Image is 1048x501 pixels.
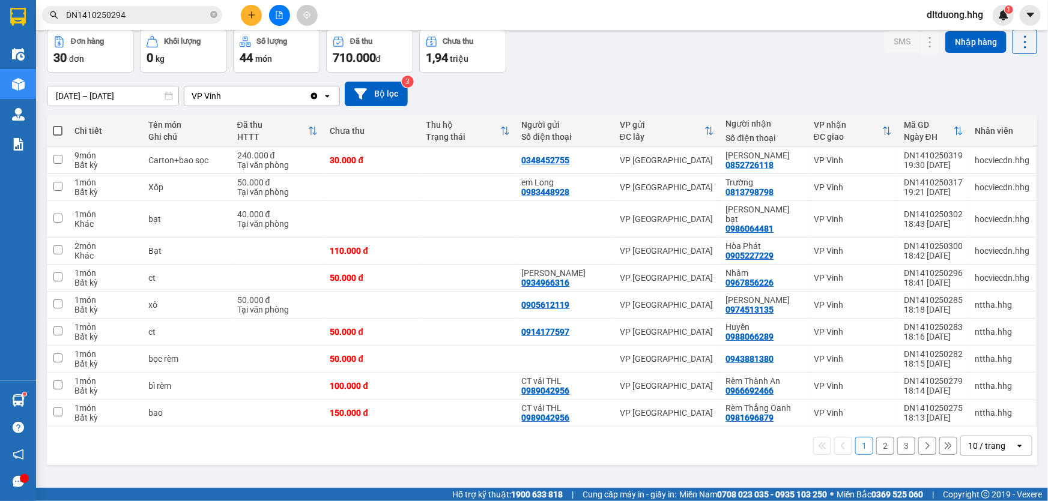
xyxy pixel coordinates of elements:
div: Ghi chú [148,132,225,142]
div: 0852726118 [726,160,774,170]
span: Miền Bắc [837,488,923,501]
div: Tại văn phòng [237,219,318,229]
div: VP gửi [620,120,704,130]
div: VP Vinh [814,327,892,337]
th: Toggle SortBy [231,115,324,147]
div: 0989042956 [522,413,570,422]
div: nttha.hhg [975,354,1030,364]
div: Hòa Phát [726,241,802,251]
div: VP [GEOGRAPHIC_DATA] [620,327,714,337]
div: Tại văn phòng [237,160,318,170]
div: Trạng thái [426,132,500,142]
div: Đã thu [350,37,372,46]
div: bọc rèm [148,354,225,364]
button: Khối lượng0kg [140,29,227,73]
span: 30 [53,50,67,65]
div: 50.000 đ [330,273,414,283]
div: Nhâm [726,268,802,278]
div: 50.000 đ [237,178,318,187]
span: message [13,476,24,487]
span: đ [376,54,381,64]
img: solution-icon [12,138,25,151]
div: Khác [74,251,136,260]
span: 1 [1007,5,1011,14]
img: warehouse-icon [12,394,25,407]
div: ct [148,273,225,283]
div: 19:21 [DATE] [904,187,963,197]
div: 0914177597 [522,327,570,337]
div: nttha.hhg [975,327,1030,337]
span: | [932,488,934,501]
div: 110.000 đ [330,246,414,256]
div: Khối lượng [164,37,201,46]
div: 150.000 đ [330,408,414,418]
div: VP Vinh [814,182,892,192]
sup: 3 [402,76,414,88]
div: 0989042956 [522,386,570,395]
button: SMS [884,31,920,52]
div: Anh Tùng [726,295,802,305]
div: Chi tiết [74,126,136,136]
div: DN1410250317 [904,178,963,187]
div: VP Vinh [814,381,892,391]
div: bì rèm [148,381,225,391]
div: bao [148,408,225,418]
div: Rèm Thành An [726,376,802,386]
th: Toggle SortBy [898,115,969,147]
div: VP nhận [814,120,882,130]
div: ĐC lấy [620,132,704,142]
div: 18:14 [DATE] [904,386,963,395]
span: Miền Nam [679,488,827,501]
div: DN1410250319 [904,151,963,160]
div: hocviecdn.hhg [975,246,1030,256]
strong: 0369 525 060 [871,490,923,499]
div: CT vải THL [522,376,608,386]
img: warehouse-icon [12,108,25,121]
div: DN1410250300 [904,241,963,251]
svg: open [1015,441,1025,451]
div: 1 món [74,322,136,332]
div: Khác [74,219,136,229]
button: Bộ lọc [345,82,408,106]
div: nttha.hhg [975,408,1030,418]
div: 0981696879 [726,413,774,422]
div: VP Vinh [814,300,892,310]
div: em Long [522,178,608,187]
button: Chưa thu1,94 triệu [419,29,506,73]
div: Bất kỳ [74,332,136,341]
div: Tại văn phòng [237,305,318,314]
button: caret-down [1020,5,1041,26]
div: 0967856226 [726,278,774,287]
div: Bất kỳ [74,359,136,368]
button: Nhập hàng [945,31,1007,53]
div: Thanh Bình [522,268,608,278]
div: 9 món [74,151,136,160]
div: 18:16 [DATE] [904,332,963,341]
img: warehouse-icon [12,78,25,91]
span: dltduong.hhg [917,7,993,22]
div: 40.000 đ [237,209,318,219]
div: bạt [148,214,225,224]
div: VP [GEOGRAPHIC_DATA] [620,354,714,364]
div: VP Vinh [814,155,892,165]
span: plus [247,11,256,19]
div: ct [148,327,225,337]
div: 0905227229 [726,251,774,260]
div: 50.000 đ [330,327,414,337]
div: VP [GEOGRAPHIC_DATA] [620,155,714,165]
div: Bất kỳ [74,187,136,197]
svg: open [323,91,332,101]
div: 18:13 [DATE] [904,413,963,422]
button: file-add [269,5,290,26]
div: nttha.hhg [975,381,1030,391]
div: Người gửi [522,120,608,130]
div: DN1410250302 [904,209,963,219]
div: 19:30 [DATE] [904,160,963,170]
div: Bất kỳ [74,305,136,314]
input: Select a date range. [47,86,178,106]
div: VP Vinh [814,354,892,364]
div: ĐC giao [814,132,882,142]
div: hocviecdn.hhg [975,155,1030,165]
div: Đã thu [237,120,309,130]
div: HTTT [237,132,309,142]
